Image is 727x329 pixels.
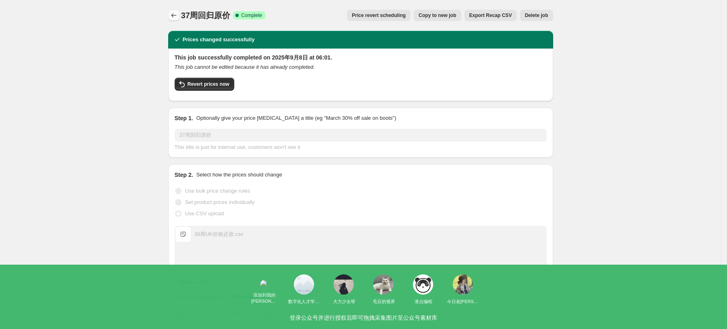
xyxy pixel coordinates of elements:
p: Select how the prices should change [196,171,282,179]
span: Delete job [525,12,548,19]
div: 36周UK价格还原.csv [195,230,244,238]
span: 37周回归原价 [181,11,230,20]
h2: Step 1. [175,114,193,122]
button: Revert prices now [175,78,234,91]
span: Copy to new job [419,12,456,19]
span: This title is just for internal use, customers won't see it [175,144,300,150]
span: Price revert scheduling [352,12,406,19]
span: Revert prices now [188,81,229,87]
h2: Prices changed successfully [183,36,255,44]
input: 30% off holiday sale [175,129,547,142]
span: Export Recap CSV [469,12,512,19]
button: Export Recap CSV [464,10,517,21]
i: This job cannot be edited because it has already completed. [175,64,315,70]
button: Delete job [520,10,553,21]
button: Price revert scheduling [347,10,411,21]
button: Price change jobs [168,10,180,21]
span: Use bulk price change rules [185,188,250,194]
span: Set product prices individually [185,199,255,205]
button: Copy to new job [414,10,461,21]
h2: This job successfully completed on 2025年9月8日 at 06:01. [175,53,547,62]
span: Complete [241,12,262,19]
span: Use CSV upload [185,210,224,217]
h2: Step 2. [175,171,193,179]
p: Optionally give your price [MEDICAL_DATA] a title (eg "March 30% off sale on boots") [196,114,396,122]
